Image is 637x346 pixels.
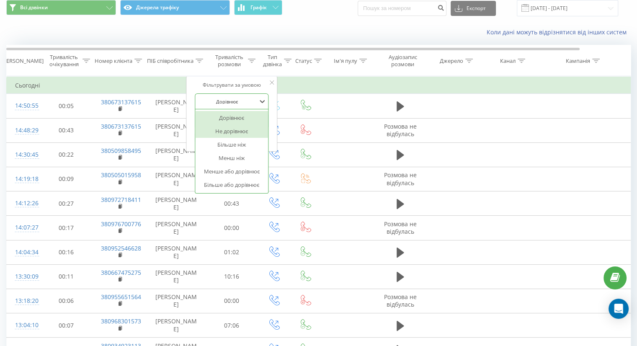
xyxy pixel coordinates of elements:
[384,122,417,138] span: Розмова не відбулась
[147,142,206,167] td: [PERSON_NAME]
[206,240,258,264] td: 01:02
[206,289,258,313] td: 00:00
[147,57,193,65] div: ПІБ співробітника
[101,220,141,228] a: 380976700776
[263,54,282,68] div: Тип дзвінка
[566,57,590,65] div: Кампанія
[101,147,141,155] a: 380509858495
[15,147,32,163] div: 14:30:45
[334,57,357,65] div: Ім'я пулу
[15,98,32,114] div: 14:50:55
[15,122,32,139] div: 14:48:29
[250,5,267,10] span: Графік
[358,1,446,16] input: Пошук за номером
[195,111,268,124] div: Дорівнює
[40,167,93,191] td: 00:09
[147,216,206,240] td: [PERSON_NAME]
[147,118,206,142] td: [PERSON_NAME]
[1,57,44,65] div: [PERSON_NAME]
[40,118,93,142] td: 00:43
[195,178,268,191] div: Більше або дорівнює
[206,191,258,216] td: 00:43
[147,313,206,338] td: [PERSON_NAME]
[213,54,246,68] div: Тривалість розмови
[15,219,32,236] div: 14:07:27
[487,28,631,36] a: Коли дані можуть відрізнятися вiд інших систем
[382,54,423,68] div: Аудіозапис розмови
[15,269,32,285] div: 13:30:09
[147,191,206,216] td: [PERSON_NAME]
[40,289,93,313] td: 00:06
[451,1,496,16] button: Експорт
[40,313,93,338] td: 00:07
[101,244,141,252] a: 380952546628
[101,196,141,204] a: 380972718411
[147,289,206,313] td: [PERSON_NAME]
[20,4,48,11] span: Всі дзвінки
[195,165,268,178] div: Менше або дорівнює
[195,138,268,151] div: Більше ніж
[40,191,93,216] td: 00:27
[40,264,93,289] td: 00:11
[384,171,417,186] span: Розмова не відбулась
[40,94,93,118] td: 00:05
[147,264,206,289] td: [PERSON_NAME]
[47,54,80,68] div: Тривалість очікування
[440,57,463,65] div: Джерело
[206,264,258,289] td: 10:16
[101,293,141,301] a: 380955651564
[95,57,132,65] div: Номер клієнта
[384,220,417,235] span: Розмова не відбулась
[195,124,268,138] div: Не дорівнює
[147,94,206,118] td: [PERSON_NAME]
[40,216,93,240] td: 00:17
[40,142,93,167] td: 00:22
[101,317,141,325] a: 380968301573
[101,122,141,130] a: 380673137615
[195,81,268,89] div: Фільтрувати за умовою
[101,171,141,179] a: 380505015958
[295,57,312,65] div: Статус
[15,293,32,309] div: 13:18:20
[147,167,206,191] td: [PERSON_NAME]
[40,240,93,264] td: 00:16
[101,269,141,276] a: 380667475275
[500,57,516,65] div: Канал
[609,299,629,319] div: Open Intercom Messenger
[15,317,32,333] div: 13:04:10
[15,171,32,187] div: 14:19:18
[15,244,32,261] div: 14:04:34
[147,240,206,264] td: [PERSON_NAME]
[101,98,141,106] a: 380673137615
[206,216,258,240] td: 00:00
[206,313,258,338] td: 07:06
[15,195,32,212] div: 14:12:26
[195,151,268,165] div: Менш ніж
[384,293,417,308] span: Розмова не відбулась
